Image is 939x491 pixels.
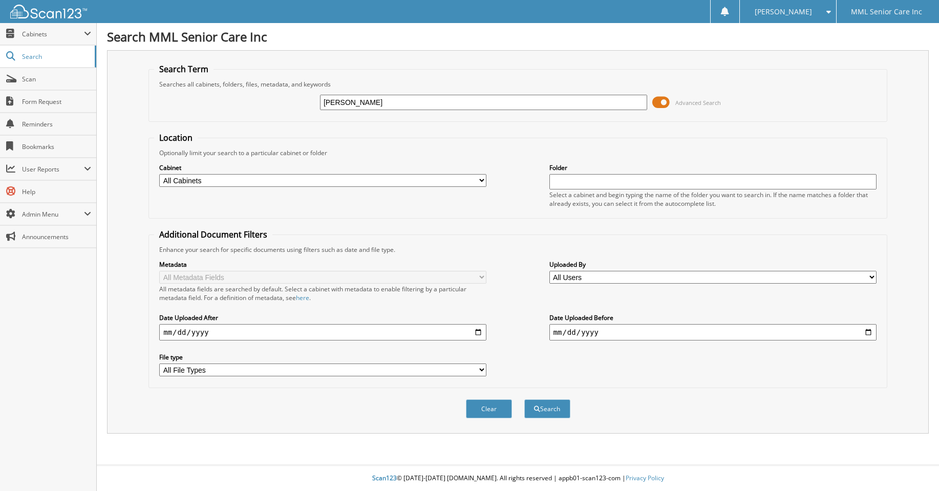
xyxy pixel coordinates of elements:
div: All metadata fields are searched by default. Select a cabinet with metadata to enable filtering b... [159,285,486,302]
span: Reminders [22,120,91,129]
div: Optionally limit your search to a particular cabinet or folder [154,148,882,157]
label: Metadata [159,260,486,269]
label: File type [159,353,486,361]
div: © [DATE]-[DATE] [DOMAIN_NAME]. All rights reserved | appb01-scan123-com | [97,466,939,491]
input: end [549,324,877,340]
span: Scan [22,75,91,83]
h1: Search MML Senior Care Inc [107,28,929,45]
a: Privacy Policy [626,474,664,482]
div: Select a cabinet and begin typing the name of the folder you want to search in. If the name match... [549,190,877,208]
span: Advanced Search [675,99,721,106]
span: Cabinets [22,30,84,38]
div: Searches all cabinets, folders, files, metadata, and keywords [154,80,882,89]
div: Enhance your search for specific documents using filters such as date and file type. [154,245,882,254]
span: MML Senior Care Inc [851,9,922,15]
legend: Search Term [154,63,214,75]
span: Form Request [22,97,91,106]
span: Search [22,52,90,61]
button: Search [524,399,570,418]
button: Clear [466,399,512,418]
label: Folder [549,163,877,172]
span: Scan123 [372,474,397,482]
img: scan123-logo-white.svg [10,5,87,18]
label: Date Uploaded After [159,313,486,322]
label: Uploaded By [549,260,877,269]
label: Date Uploaded Before [549,313,877,322]
span: User Reports [22,165,84,174]
a: here [296,293,309,302]
span: Help [22,187,91,196]
legend: Location [154,132,198,143]
label: Cabinet [159,163,486,172]
span: Bookmarks [22,142,91,151]
span: Admin Menu [22,210,84,219]
span: [PERSON_NAME] [755,9,812,15]
legend: Additional Document Filters [154,229,272,240]
span: Announcements [22,232,91,241]
input: start [159,324,486,340]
